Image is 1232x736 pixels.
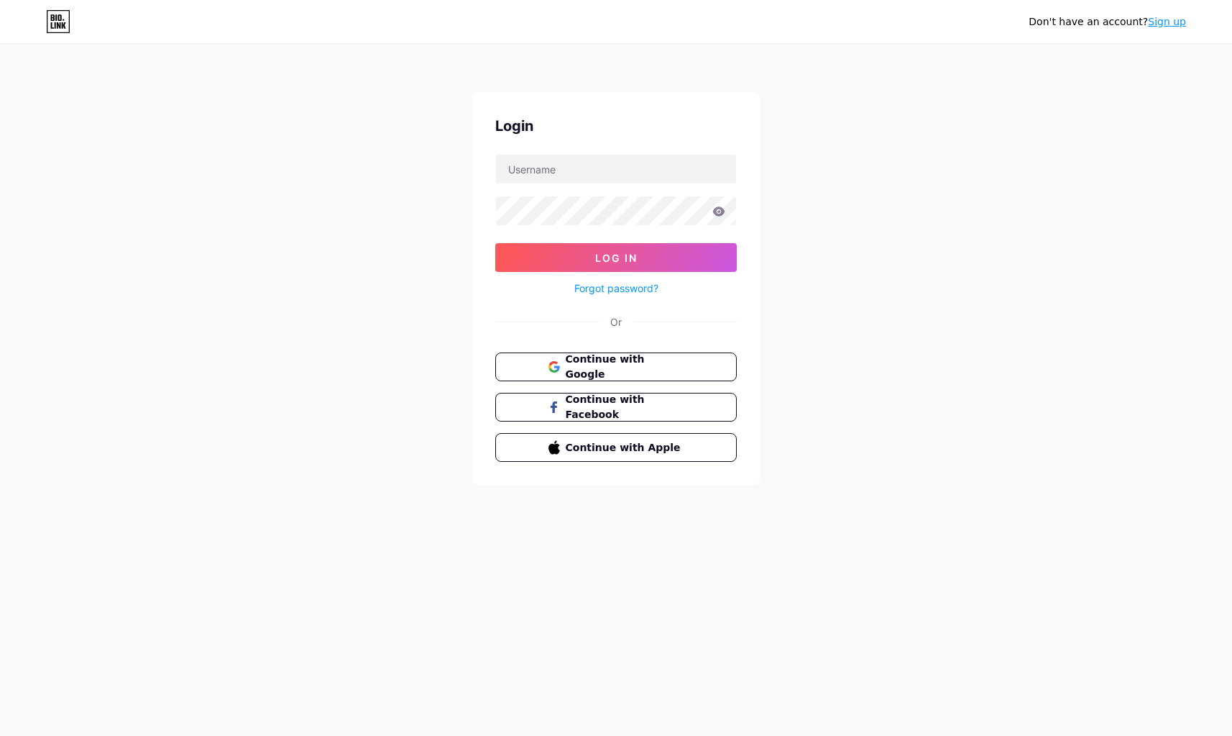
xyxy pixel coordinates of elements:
[495,433,737,462] button: Continue with Apple
[495,243,737,272] button: Log In
[595,252,638,264] span: Log In
[495,393,737,422] button: Continue with Facebook
[610,314,622,330] div: Or
[566,440,684,455] span: Continue with Apple
[566,392,684,422] span: Continue with Facebook
[495,115,737,137] div: Login
[574,281,658,296] a: Forgot password?
[566,352,684,382] span: Continue with Google
[496,155,736,183] input: Username
[1148,16,1186,27] a: Sign up
[1029,14,1186,29] div: Don't have an account?
[495,353,737,381] button: Continue with Google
